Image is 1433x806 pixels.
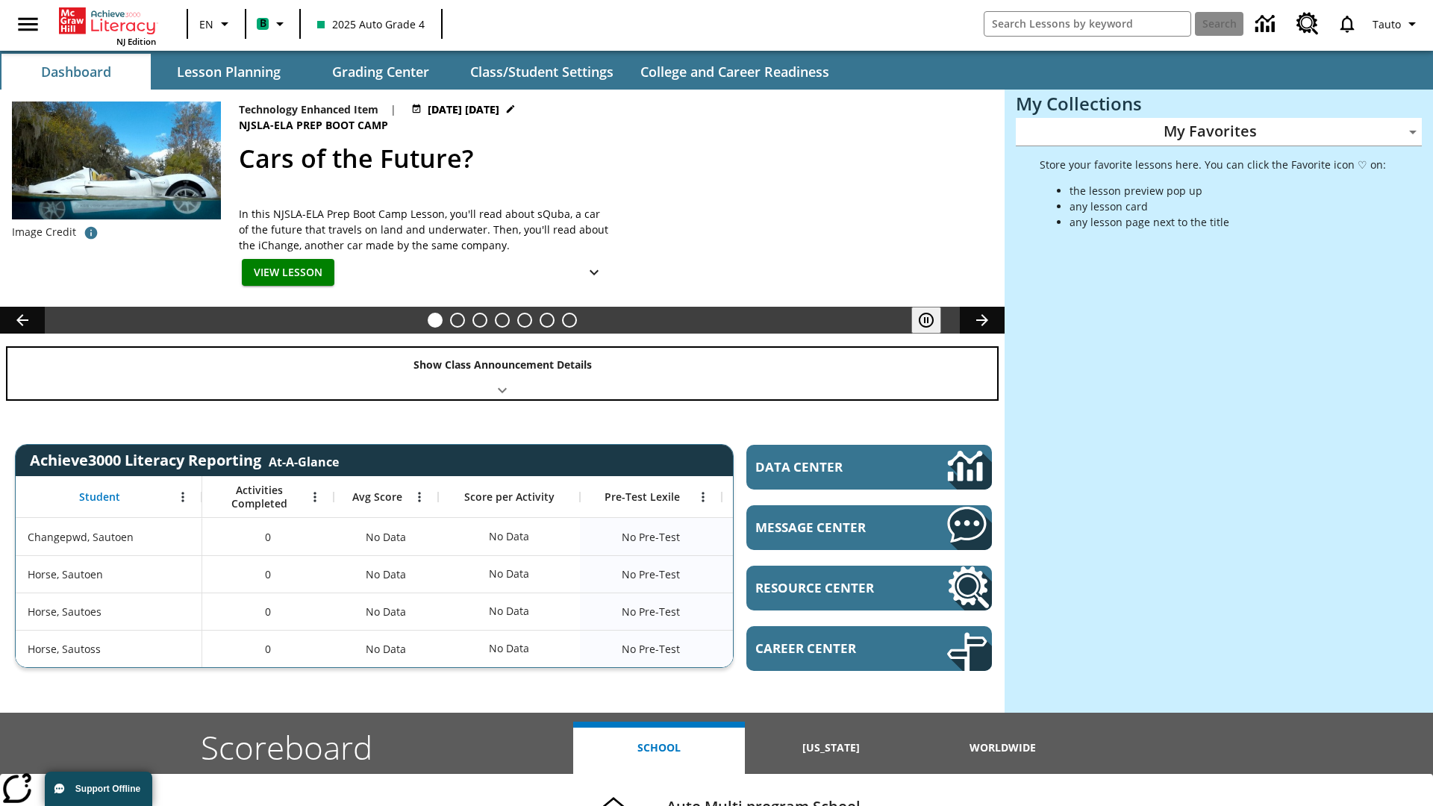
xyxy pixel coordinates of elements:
span: Activities Completed [210,484,308,510]
button: Grading Center [306,54,455,90]
button: [US_STATE] [745,722,917,774]
p: Store your favorite lessons here. You can click the Favorite icon ♡ on: [1040,157,1386,172]
button: Pause [911,307,941,334]
div: No Data, Changepwd, Sautoen [334,518,438,555]
p: Technology Enhanced Item [239,101,378,117]
button: Slide 7 Sleepless in the Animal Kingdom [562,313,577,328]
h2: Cars of the Future? [239,140,987,178]
div: No Data, Changepwd, Sautoen [722,518,864,555]
button: Show Details [579,259,609,287]
span: 0 [265,566,271,582]
li: any lesson card [1070,199,1386,214]
div: My Favorites [1016,118,1422,146]
button: Jul 23 - Jun 30 Choose Dates [408,101,519,117]
div: At-A-Glance [269,451,339,470]
div: Show Class Announcement Details [7,348,997,399]
a: Career Center [746,626,992,671]
span: Pre-Test Lexile [605,490,680,504]
div: Home [59,4,156,47]
span: 0 [265,529,271,545]
span: 2025 Auto Grade 4 [317,16,425,32]
a: Resource Center, Will open in new tab [746,566,992,610]
button: Support Offline [45,772,152,806]
button: Lesson Planning [154,54,303,90]
span: EN [199,16,213,32]
span: Horse, Sautoen [28,566,103,582]
div: No Data, Horse, Sautoes [481,596,537,626]
div: No Data, Horse, Sautoss [334,630,438,667]
span: Support Offline [75,784,140,794]
div: No Data, Changepwd, Sautoen [481,522,537,552]
a: Notifications [1328,4,1367,43]
span: No Data [358,634,413,664]
span: No Pre-Test, Horse, Sautoes [622,604,680,619]
span: B [260,14,266,33]
button: Open Menu [692,486,714,508]
div: No Data, Horse, Sautoen [481,559,537,589]
span: Avg Score [352,490,402,504]
span: NJSLA-ELA Prep Boot Camp [239,117,391,134]
span: Resource Center [755,579,902,596]
span: Data Center [755,458,896,475]
a: Resource Center, Will open in new tab [1287,4,1328,44]
button: Language: EN, Select a language [193,10,240,37]
div: No Data, Horse, Sautoen [334,555,438,593]
li: the lesson preview pop up [1070,183,1386,199]
p: Show Class Announcement Details [413,357,592,372]
span: No Data [358,522,413,552]
a: Home [59,6,156,36]
span: Achieve3000 Literacy Reporting [30,450,339,470]
div: 0, Horse, Sautoes [202,593,334,630]
h3: My Collections [1016,93,1422,114]
li: any lesson page next to the title [1070,214,1386,230]
button: Open Menu [408,486,431,508]
div: In this NJSLA-ELA Prep Boot Camp Lesson, you'll read about sQuba, a car of the future that travel... [239,206,612,253]
button: Slide 6 Career Lesson [540,313,555,328]
span: Horse, Sautoss [28,641,101,657]
div: 0, Horse, Sautoss [202,630,334,667]
span: No Data [358,559,413,590]
button: Dashboard [1,54,151,90]
button: Slide 2 Do You Want Fries With That? [450,313,465,328]
button: Slide 5 Pre-release lesson [517,313,532,328]
span: Changepwd, Sautoen [28,529,134,545]
div: No Data, Horse, Sautoen [722,555,864,593]
span: Message Center [755,519,902,536]
span: Student [79,490,120,504]
button: Worldwide [917,722,1089,774]
button: Open side menu [6,2,50,46]
div: 0, Horse, Sautoen [202,555,334,593]
button: Boost Class color is mint green. Change class color [251,10,295,37]
span: Tauto [1373,16,1401,32]
button: School [573,722,745,774]
button: Lesson carousel, Next [960,307,1005,334]
span: No Data [358,596,413,627]
span: NJ Edition [116,36,156,47]
p: Image Credit [12,225,76,240]
span: Career Center [755,640,902,657]
button: Slide 4 One Idea, Lots of Hard Work [495,313,510,328]
div: 0, Changepwd, Sautoen [202,518,334,555]
div: No Data, Horse, Sautoes [722,593,864,630]
div: Pause [911,307,956,334]
a: Data Center [1246,4,1287,45]
button: Slide 3 What's the Big Idea? [472,313,487,328]
button: College and Career Readiness [628,54,841,90]
span: 0 [265,641,271,657]
div: No Data, Horse, Sautoss [481,634,537,663]
a: Message Center [746,505,992,550]
input: search field [984,12,1190,36]
span: No Pre-Test, Horse, Sautoss [622,641,680,657]
span: Score per Activity [464,490,555,504]
img: High-tech automobile treading water. [12,101,221,243]
span: 0 [265,604,271,619]
span: | [390,101,396,117]
button: Profile/Settings [1367,10,1427,37]
div: No Data, Horse, Sautoss [722,630,864,667]
button: Open Menu [172,486,194,508]
span: [DATE] [DATE] [428,101,499,117]
button: Class/Student Settings [458,54,625,90]
button: Photo credit: AP [76,219,106,246]
button: View Lesson [242,259,334,287]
